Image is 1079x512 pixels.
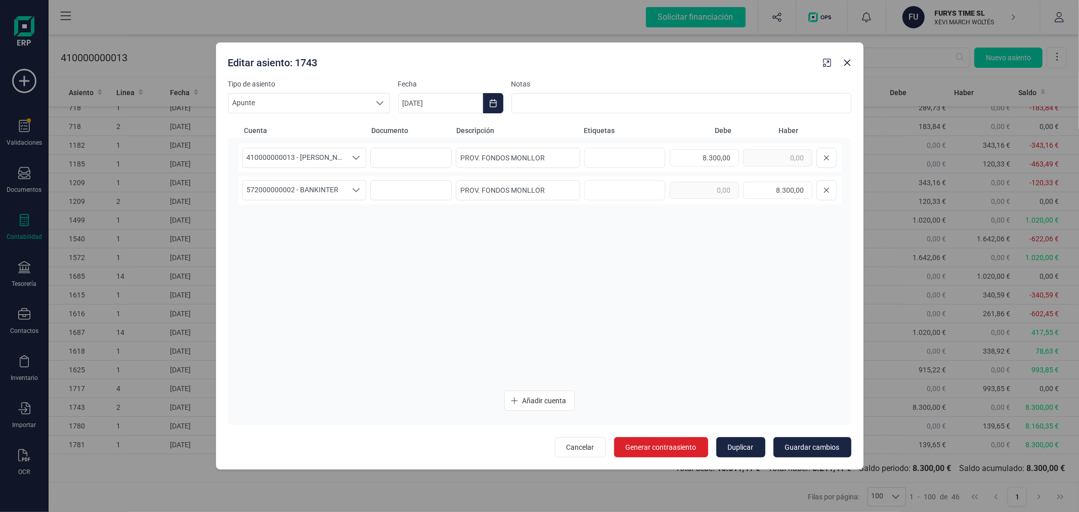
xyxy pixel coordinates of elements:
button: Cancelar [555,437,606,457]
div: Seleccione una cuenta [347,181,366,200]
span: Guardar cambios [785,442,840,452]
span: Añadir cuenta [522,396,566,406]
button: Guardar cambios [773,437,851,457]
input: 0,00 [743,182,812,199]
span: Apunte [229,94,370,113]
span: 410000000013 - [PERSON_NAME] [243,148,347,167]
button: Close [839,55,855,71]
span: Documento [372,125,453,136]
label: Notas [511,79,851,89]
label: Tipo de asiento [228,79,390,89]
span: Duplicar [728,442,754,452]
span: Haber [736,125,799,136]
button: Generar contraasiento [614,437,708,457]
button: Duplicar [716,437,765,457]
span: Cancelar [567,442,594,452]
input: 0,00 [670,182,739,199]
span: Debe [669,125,732,136]
span: Descripción [457,125,580,136]
label: Fecha [398,79,503,89]
span: 572000000002 - BANKINTER [243,181,347,200]
div: Seleccione una cuenta [347,148,366,167]
input: 0,00 [670,149,739,166]
button: Choose Date [483,93,503,113]
button: Añadir cuenta [504,391,575,411]
input: 0,00 [743,149,812,166]
div: Editar asiento: 1743 [224,52,819,70]
span: Etiquetas [584,125,665,136]
span: Cuenta [244,125,368,136]
span: Generar contraasiento [626,442,697,452]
